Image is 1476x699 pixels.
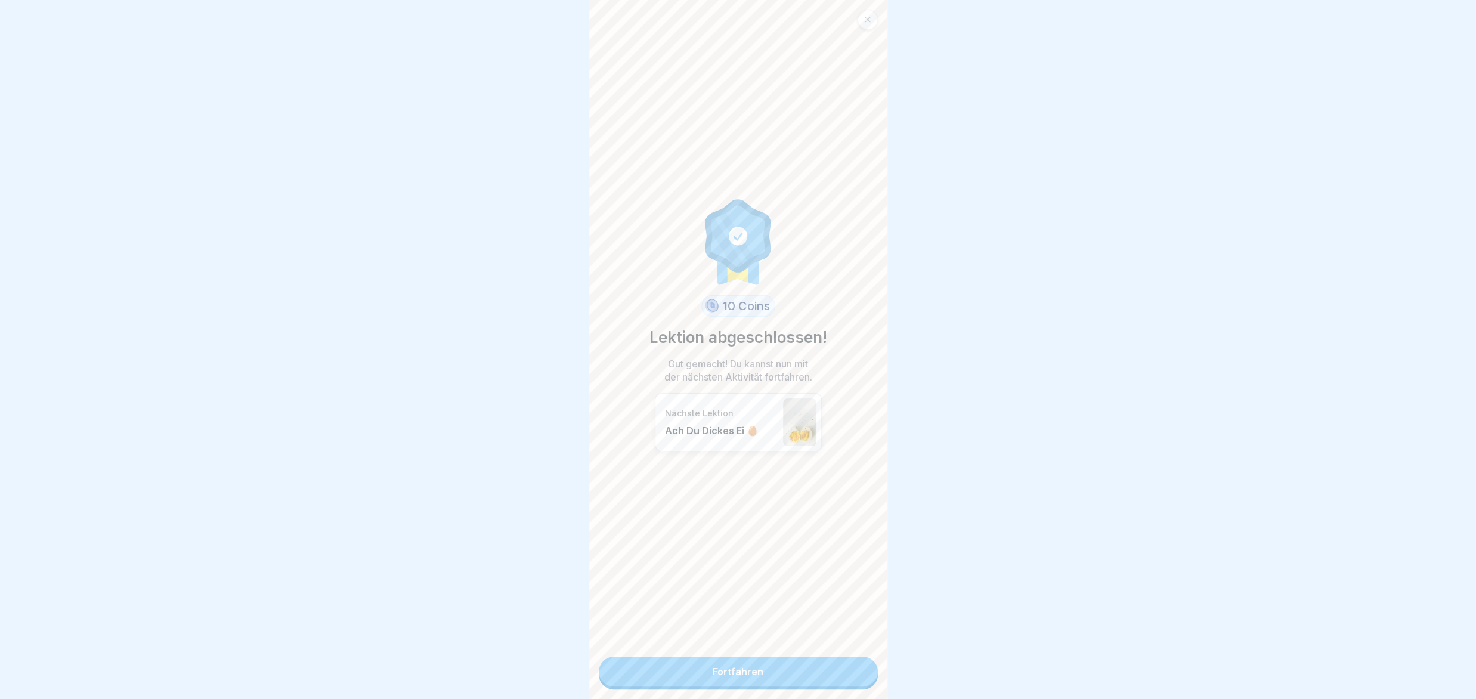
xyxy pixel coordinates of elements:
[661,357,816,383] p: Gut gemacht! Du kannst nun mit der nächsten Aktivität fortfahren.
[698,196,778,286] img: completion.svg
[701,295,775,317] div: 10 Coins
[599,657,878,686] a: Fortfahren
[703,297,720,315] img: coin.svg
[665,408,777,419] p: Nächste Lektion
[649,326,827,349] p: Lektion abgeschlossen!
[665,425,777,437] p: Ach Du Dickes Ei 🥚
